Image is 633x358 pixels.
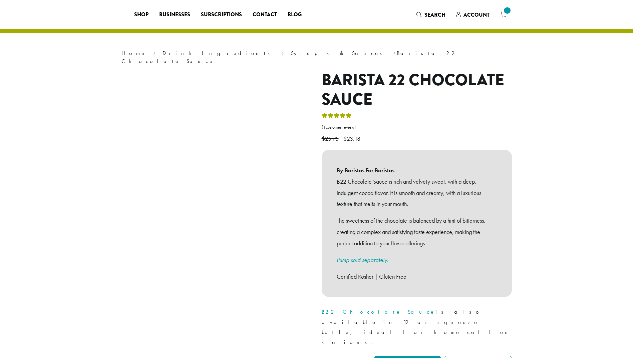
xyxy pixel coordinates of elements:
[337,256,388,264] a: Pump sold separately.
[153,47,155,57] span: ›
[323,124,326,130] span: 1
[411,9,451,20] a: Search
[343,135,347,142] span: $
[322,135,340,142] bdi: 25.75
[322,71,512,109] h1: Barista 22 Chocolate Sauce
[322,124,512,131] a: (1customer review)
[201,11,242,19] span: Subscriptions
[322,112,352,122] div: Rated 5.00 out of 5
[163,50,274,57] a: Drink Ingredients
[393,47,396,57] span: ›
[134,11,148,19] span: Shop
[322,135,325,142] span: $
[343,135,362,142] bdi: 23.18
[322,307,512,347] p: is also available in 12 oz squeeze bottle, ideal for home coffee stations.
[337,165,497,176] b: By Baristas For Baristas
[322,308,435,315] a: B22 Chocolate Sauce
[291,50,386,57] a: Syrups & Sauces
[424,11,445,19] span: Search
[121,49,512,65] nav: Breadcrumb
[159,11,190,19] span: Businesses
[129,9,154,20] a: Shop
[282,47,284,57] span: ›
[288,11,302,19] span: Blog
[337,176,497,210] p: B22 Chocolate Sauce is rich and velvety sweet, with a deep, indulgent cocoa flavor. It is smooth ...
[463,11,490,19] span: Account
[253,11,277,19] span: Contact
[337,215,497,249] p: The sweetness of the chocolate is balanced by a hint of bitterness, creating a complex and satisf...
[337,271,497,282] p: Certified Kosher | Gluten Free
[121,50,146,57] a: Home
